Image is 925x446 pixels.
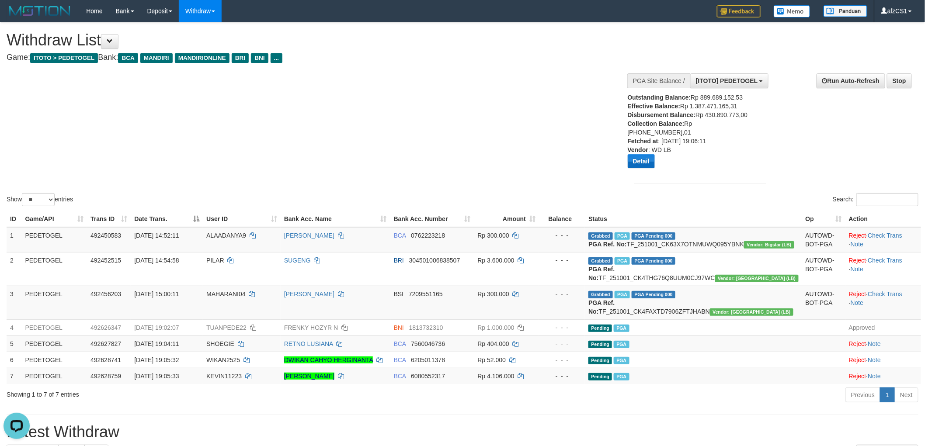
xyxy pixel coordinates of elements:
[690,73,769,88] button: [ITOTO] PEDETOGEL
[175,53,230,63] span: MANDIRIONLINE
[845,252,921,286] td: · ·
[628,154,655,168] button: Detail
[134,257,179,264] span: [DATE] 14:54:58
[849,257,866,264] a: Reject
[802,227,845,252] td: AUTOWD-BOT-PGA
[588,241,626,248] b: PGA Ref. No:
[134,290,179,297] span: [DATE] 15:00:11
[90,324,121,331] span: 492626347
[7,335,21,352] td: 5
[7,227,21,252] td: 1
[21,319,87,335] td: PEDETOGEL
[542,372,581,380] div: - - -
[802,252,845,286] td: AUTOWD-BOT-PGA
[394,373,406,380] span: BCA
[845,368,921,384] td: ·
[394,356,406,363] span: BCA
[717,5,761,17] img: Feedback.jpg
[614,373,629,380] span: Marked by afzCS1
[588,299,615,315] b: PGA Ref. No:
[588,291,613,298] span: Grabbed
[588,373,612,380] span: Pending
[21,211,87,227] th: Game/API: activate to sort column ascending
[411,356,445,363] span: Copy 6205011378 to clipboard
[7,387,379,399] div: Showing 1 to 7 of 7 entries
[206,290,245,297] span: MAHARANI04
[539,211,585,227] th: Balance
[615,291,630,298] span: Marked by afzCS1
[696,77,758,84] span: [ITOTO] PEDETOGEL
[478,356,506,363] span: Rp 52.000
[710,308,793,316] span: Vendor URL: https://dashboard.q2checkout.com/secure
[21,352,87,368] td: PEDETOGEL
[21,335,87,352] td: PEDETOGEL
[542,231,581,240] div: - - -
[478,257,515,264] span: Rp 3.600.000
[628,146,648,153] b: Vendor
[22,193,55,206] select: Showentries
[845,319,921,335] td: Approved
[409,257,460,264] span: Copy 304501006838507 to clipboard
[588,232,613,240] span: Grabbed
[614,325,629,332] span: Marked by afzCS1
[851,299,864,306] a: Note
[281,211,390,227] th: Bank Acc. Name: activate to sort column ascending
[478,373,515,380] span: Rp 4.106.000
[588,266,615,281] b: PGA Ref. No:
[849,232,866,239] a: Reject
[585,211,802,227] th: Status
[21,368,87,384] td: PEDETOGEL
[394,290,404,297] span: BSI
[390,211,474,227] th: Bank Acc. Number: activate to sort column ascending
[849,290,866,297] a: Reject
[90,340,121,347] span: 492627827
[585,252,802,286] td: TF_251001_CK4THG76Q8UUM0CJ97WC
[849,373,866,380] a: Reject
[21,252,87,286] td: PEDETOGEL
[542,356,581,364] div: - - -
[880,387,895,402] a: 1
[134,373,179,380] span: [DATE] 19:05:33
[774,5,810,17] img: Button%20Memo.svg
[7,211,21,227] th: ID
[284,324,338,331] a: FRENKY HOZYR N
[206,373,242,380] span: KEVIN11223
[868,290,902,297] a: Check Trans
[140,53,173,63] span: MANDIRI
[284,373,334,380] a: [PERSON_NAME]
[627,73,690,88] div: PGA Site Balance /
[856,193,918,206] input: Search:
[134,232,179,239] span: [DATE] 14:52:11
[868,373,881,380] a: Note
[845,211,921,227] th: Action
[474,211,539,227] th: Amount: activate to sort column ascending
[632,257,675,265] span: PGA Pending
[7,193,73,206] label: Show entries
[868,232,902,239] a: Check Trans
[206,324,247,331] span: TUANPEDE22
[284,232,334,239] a: [PERSON_NAME]
[845,352,921,368] td: ·
[90,257,121,264] span: 492452515
[628,93,749,175] div: Rp 889.689.152,53 Rp 1.387.471.165,31 Rp 430.890.773,00 Rp [PHONE_NUMBER],01 : [DATE] 19:06:11 : ...
[409,290,443,297] span: Copy 7209551165 to clipboard
[284,356,373,363] a: DWIKAN CAHYO HERGINANTA
[542,256,581,265] div: - - -
[588,357,612,364] span: Pending
[833,193,918,206] label: Search:
[715,275,799,282] span: Vendor URL: https://dashboard.q2checkout.com/secure
[7,31,608,49] h1: Withdraw List
[542,339,581,348] div: - - -
[3,3,30,30] button: Open LiveChat chat widget
[394,340,406,347] span: BCA
[802,286,845,319] td: AUTOWD-BOT-PGA
[7,352,21,368] td: 6
[478,324,515,331] span: Rp 1.000.000
[824,5,867,17] img: panduan.png
[134,356,179,363] span: [DATE] 19:05:32
[232,53,249,63] span: BRI
[87,211,131,227] th: Trans ID: activate to sort column ascending
[394,324,404,331] span: BNI
[744,241,794,249] span: Vendor URL: https://dashboard.q2checkout.com/secure
[588,325,612,332] span: Pending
